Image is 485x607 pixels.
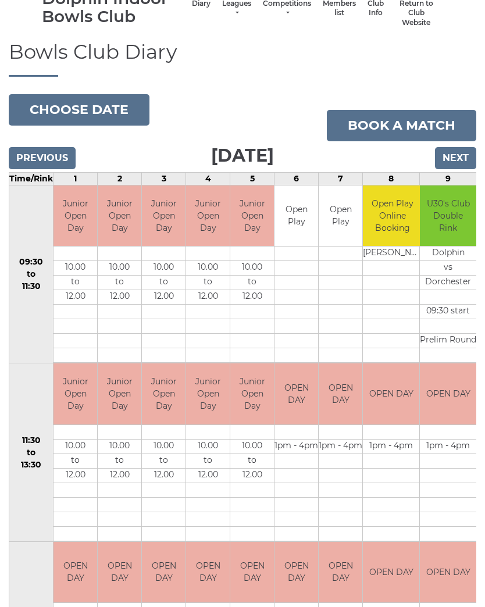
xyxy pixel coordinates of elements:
[142,261,186,276] td: 10.00
[54,363,97,424] td: Junior Open Day
[54,454,97,468] td: to
[319,439,362,454] td: 1pm - 4pm
[54,468,97,483] td: 12.00
[98,439,141,454] td: 10.00
[9,41,476,76] h1: Bowls Club Diary
[98,363,141,424] td: Junior Open Day
[230,454,274,468] td: to
[230,290,274,305] td: 12.00
[274,363,318,424] td: OPEN DAY
[186,363,230,424] td: Junior Open Day
[142,185,186,247] td: Junior Open Day
[98,185,141,247] td: Junior Open Day
[363,185,422,247] td: Open Play Online Booking
[420,185,476,247] td: U30's Club Double Rink
[186,454,230,468] td: to
[363,363,419,424] td: OPEN DAY
[274,172,319,185] td: 6
[230,468,274,483] td: 12.00
[420,172,477,185] td: 9
[98,468,141,483] td: 12.00
[186,468,230,483] td: 12.00
[54,542,97,603] td: OPEN DAY
[274,542,318,603] td: OPEN DAY
[327,110,476,141] a: Book a match
[9,185,54,363] td: 09:30 to 11:30
[230,276,274,290] td: to
[98,261,141,276] td: 10.00
[9,172,54,185] td: Time/Rink
[54,185,97,247] td: Junior Open Day
[186,172,230,185] td: 4
[54,439,97,454] td: 10.00
[142,363,186,424] td: Junior Open Day
[98,290,141,305] td: 12.00
[319,542,362,603] td: OPEN DAY
[274,439,318,454] td: 1pm - 4pm
[186,542,230,603] td: OPEN DAY
[9,94,149,126] button: Choose date
[186,276,230,290] td: to
[142,276,186,290] td: to
[363,542,419,603] td: OPEN DAY
[186,185,230,247] td: Junior Open Day
[420,542,476,603] td: OPEN DAY
[420,363,476,424] td: OPEN DAY
[54,172,98,185] td: 1
[363,439,419,454] td: 1pm - 4pm
[142,468,186,483] td: 12.00
[142,439,186,454] td: 10.00
[142,290,186,305] td: 12.00
[186,439,230,454] td: 10.00
[98,276,141,290] td: to
[420,439,476,454] td: 1pm - 4pm
[98,542,141,603] td: OPEN DAY
[420,261,476,276] td: vs
[142,172,186,185] td: 3
[54,261,97,276] td: 10.00
[142,454,186,468] td: to
[420,276,476,290] td: Dorchester
[230,363,274,424] td: Junior Open Day
[54,290,97,305] td: 12.00
[363,172,420,185] td: 8
[9,147,76,169] input: Previous
[9,363,54,542] td: 11:30 to 13:30
[230,261,274,276] td: 10.00
[54,276,97,290] td: to
[230,185,274,247] td: Junior Open Day
[420,334,476,348] td: Prelim Round
[420,305,476,319] td: 09:30 start
[186,290,230,305] td: 12.00
[363,247,422,261] td: [PERSON_NAME]
[319,185,362,247] td: Open Play
[319,363,362,424] td: OPEN DAY
[98,172,142,185] td: 2
[142,542,186,603] td: OPEN DAY
[98,454,141,468] td: to
[186,261,230,276] td: 10.00
[319,172,363,185] td: 7
[230,172,274,185] td: 5
[420,247,476,261] td: Dolphin
[230,542,274,603] td: OPEN DAY
[435,147,476,169] input: Next
[274,185,318,247] td: Open Play
[230,439,274,454] td: 10.00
